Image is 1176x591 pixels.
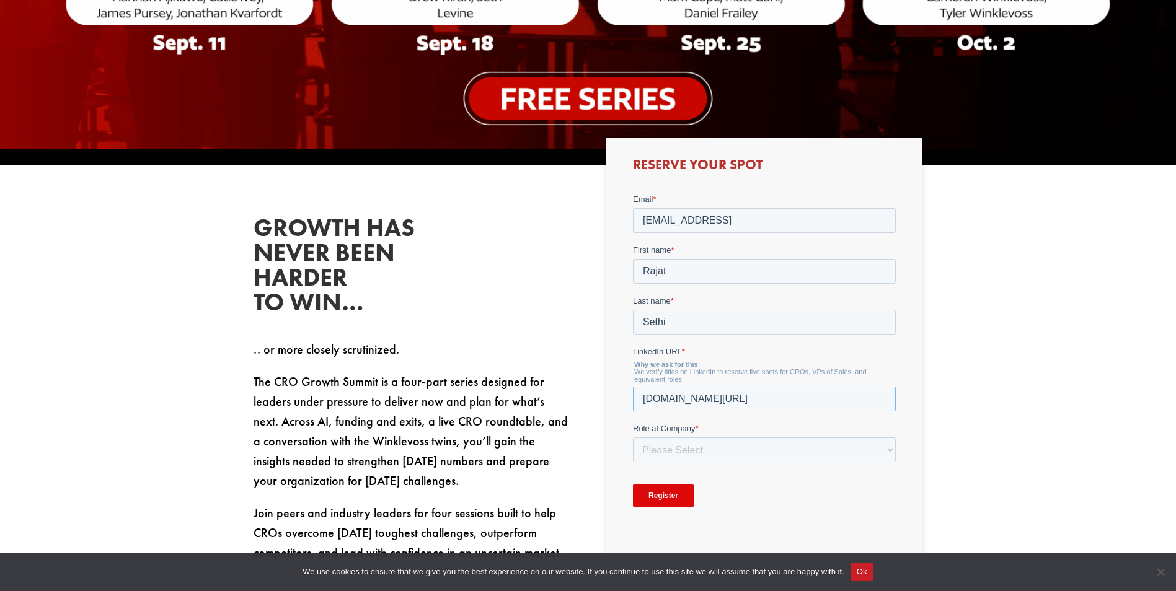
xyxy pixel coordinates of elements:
button: Ok [851,563,873,581]
span: No [1154,566,1167,578]
h3: Reserve Your Spot [633,158,896,178]
span: We use cookies to ensure that we give you the best experience on our website. If you continue to ... [303,566,844,578]
span: .. or more closely scrutinized. [254,341,399,357]
h2: Growth has never been harder to win… [254,216,440,321]
iframe: Form 0 [633,193,896,540]
span: Join peers and industry leaders for four sessions built to help CROs overcome [DATE] toughest cha... [254,505,562,561]
span: The CRO Growth Summit is a four-part series designed for leaders under pressure to deliver now an... [254,374,568,489]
